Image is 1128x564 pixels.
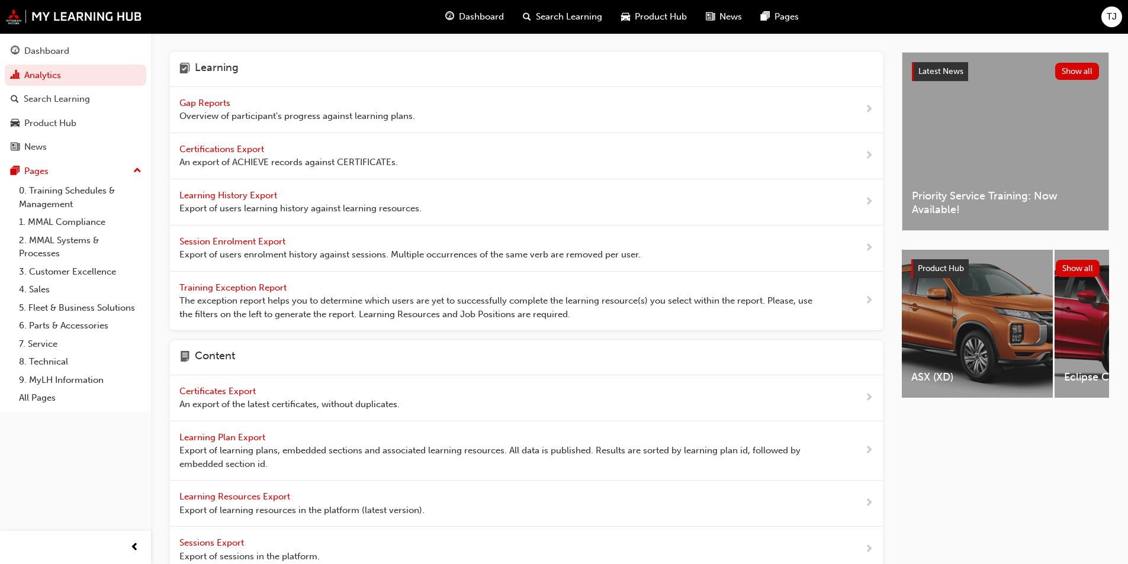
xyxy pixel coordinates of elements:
div: Pages [24,165,49,178]
button: Show all [1056,260,1100,277]
button: Pages [5,160,146,182]
span: pages-icon [11,166,20,177]
a: Gap Reports Overview of participant's progress against learning plans.next-icon [170,87,883,133]
a: 9. MyLH Information [14,371,146,389]
a: Search Learning [5,88,146,110]
a: Dashboard [5,40,146,62]
span: learning-icon [179,62,190,77]
a: 3. Customer Excellence [14,263,146,281]
span: Pages [775,10,799,24]
span: next-icon [865,102,873,117]
span: news-icon [11,142,20,153]
span: guage-icon [445,9,454,24]
span: Session Enrolment Export [179,236,288,247]
span: next-icon [865,496,873,511]
span: next-icon [865,542,873,557]
div: Dashboard [24,44,69,58]
a: Learning Plan Export Export of learning plans, embedded sections and associated learning resource... [170,421,883,481]
button: TJ [1101,7,1122,27]
span: Learning Plan Export [179,432,268,443]
span: up-icon [133,163,142,179]
span: The exception report helps you to determine which users are yet to successfully complete the lear... [179,294,827,321]
span: Overview of participant's progress against learning plans. [179,109,415,123]
span: pages-icon [761,9,770,24]
span: Certificates Export [179,386,258,397]
span: Export of users enrolment history against sessions. Multiple occurrences of the same verb are rem... [179,248,641,262]
a: 7. Service [14,335,146,353]
span: Latest News [918,66,963,76]
a: Analytics [5,65,146,86]
span: Export of learning resources in the platform (latest version). [179,504,425,517]
span: An export of the latest certificates, without duplicates. [179,398,400,411]
a: 6. Parts & Accessories [14,317,146,335]
a: Product Hub [5,112,146,134]
span: ASX (XD) [911,370,1043,384]
span: Certifications Export [179,144,266,154]
span: next-icon [865,294,873,308]
a: 4. Sales [14,281,146,299]
span: An export of ACHIEVE records against CERTIFICATEs. [179,156,398,169]
img: mmal [6,9,142,24]
div: Search Learning [24,92,90,106]
a: 8. Technical [14,353,146,371]
a: Learning History Export Export of users learning history against learning resources.next-icon [170,179,883,225]
a: guage-iconDashboard [436,5,513,29]
span: search-icon [11,94,19,105]
a: Certifications Export An export of ACHIEVE records against CERTIFICATEs.next-icon [170,133,883,179]
div: Product Hub [24,117,76,130]
a: pages-iconPages [751,5,808,29]
a: ASX (XD) [902,250,1053,398]
span: TJ [1107,10,1117,24]
span: Export of sessions in the platform. [179,550,320,563]
span: Training Exception Report [179,282,289,293]
span: Gap Reports [179,98,233,108]
span: Learning History Export [179,190,279,201]
span: next-icon [865,195,873,210]
a: All Pages [14,389,146,407]
span: next-icon [865,241,873,256]
a: 0. Training Schedules & Management [14,182,146,213]
a: news-iconNews [696,5,751,29]
span: next-icon [865,391,873,405]
span: Product Hub [918,263,964,273]
span: Export of users learning history against learning resources. [179,202,422,215]
span: Export of learning plans, embedded sections and associated learning resources. All data is publis... [179,444,827,470]
button: DashboardAnalyticsSearch LearningProduct HubNews [5,38,146,160]
span: car-icon [11,118,20,129]
h4: Learning [195,62,239,77]
a: 5. Fleet & Business Solutions [14,299,146,317]
span: Learning Resources Export [179,491,293,502]
span: Sessions Export [179,537,246,548]
a: car-iconProduct Hub [612,5,696,29]
span: Priority Service Training: Now Available! [912,189,1099,216]
button: Show all [1055,63,1100,80]
span: Search Learning [536,10,602,24]
span: car-icon [621,9,630,24]
span: News [719,10,742,24]
a: Certificates Export An export of the latest certificates, without duplicates.next-icon [170,375,883,421]
h4: Content [195,350,235,365]
a: Product HubShow all [911,259,1100,278]
span: next-icon [865,149,873,163]
span: next-icon [865,443,873,458]
div: News [24,140,47,154]
span: news-icon [706,9,715,24]
span: prev-icon [130,540,139,555]
a: Latest NewsShow all [912,62,1099,81]
a: 1. MMAL Compliance [14,213,146,231]
a: Latest NewsShow allPriority Service Training: Now Available! [902,52,1109,231]
a: 2. MMAL Systems & Processes [14,231,146,263]
span: chart-icon [11,70,20,81]
a: search-iconSearch Learning [513,5,612,29]
a: Learning Resources Export Export of learning resources in the platform (latest version).next-icon [170,481,883,527]
span: search-icon [523,9,531,24]
span: page-icon [179,350,190,365]
span: guage-icon [11,46,20,57]
a: Training Exception Report The exception report helps you to determine which users are yet to succ... [170,272,883,331]
span: Product Hub [635,10,687,24]
a: News [5,136,146,158]
span: Dashboard [459,10,504,24]
a: Session Enrolment Export Export of users enrolment history against sessions. Multiple occurrences... [170,225,883,272]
